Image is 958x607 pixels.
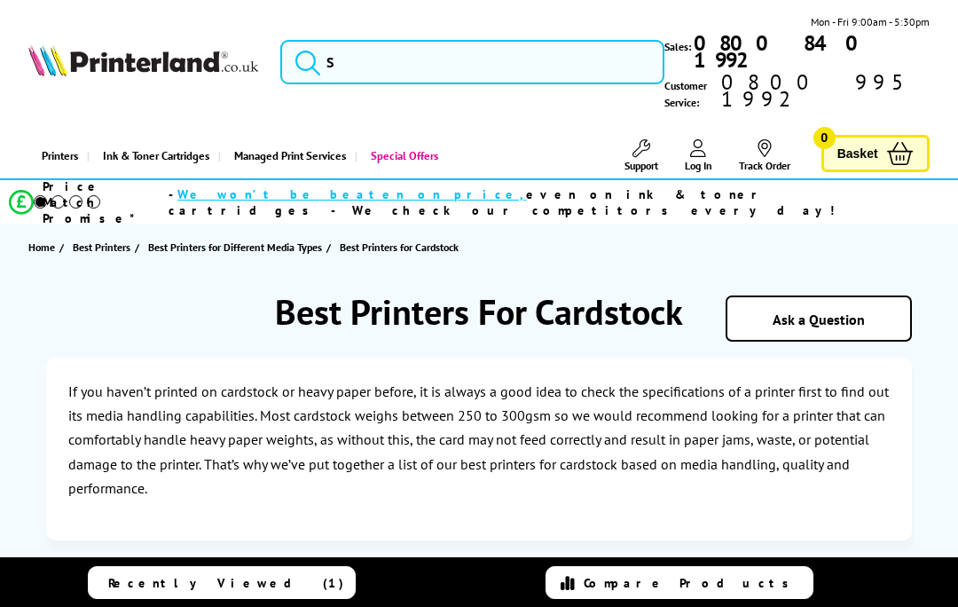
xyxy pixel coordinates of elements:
[355,133,447,178] a: Special Offers
[584,575,798,591] span: Compare Products
[280,40,664,84] input: S
[664,74,930,111] span: Customer Service:
[46,288,911,335] h1: Best Printers For Cardstock
[340,238,463,256] a: Best Printers for Cardstock
[177,186,526,202] span: We won’t be beaten on price,
[813,127,836,149] span: 0
[694,29,871,74] b: 0800 840 1992
[148,238,322,256] span: Best Printers for Different Media Types
[821,135,930,173] a: Basket 0
[148,238,326,256] a: Best Printers for Different Media Types
[169,186,911,218] div: - even on ink & toner cartridges - We check our competitors every day!
[624,159,658,172] span: Support
[88,566,356,599] a: Recently Viewed (1)
[103,133,209,178] span: Ink & Toner Cartridges
[87,133,218,178] a: Ink & Toner Cartridges
[837,142,878,166] span: Basket
[43,178,169,226] span: Price Match Promise*
[28,238,59,256] a: Home
[691,35,930,68] a: 0800 840 1992
[108,575,344,591] span: Recently Viewed (1)
[28,238,55,256] span: Home
[9,186,912,217] li: modal_Promise
[28,44,258,77] img: Printerland Logo
[811,13,930,30] span: Mon - Fri 9:00am - 5:30pm
[28,44,258,81] a: Printerland Logo
[624,139,658,172] a: Support
[739,139,790,172] a: Track Order
[73,238,135,256] a: Best Printers
[773,311,865,328] a: Ask a Question
[28,133,87,178] a: Printers
[685,139,712,172] a: Log In
[546,566,813,599] a: Compare Products
[68,380,889,501] p: If you haven’t printed on cardstock or heavy paper before, it is always a good idea to check the ...
[664,38,691,55] span: Sales:
[73,238,130,256] span: Best Printers
[218,133,355,178] a: Managed Print Services
[718,74,930,107] span: 0800 995 1992
[340,238,459,256] span: Best Printers for Cardstock
[685,159,712,172] span: Log In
